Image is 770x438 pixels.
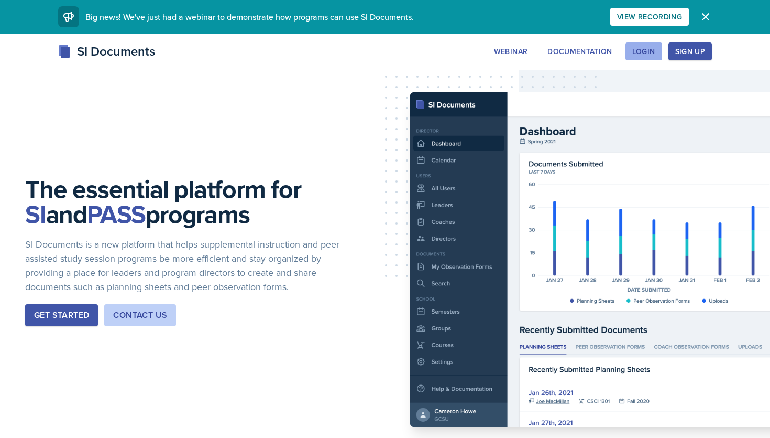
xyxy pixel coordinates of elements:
button: Login [625,42,662,60]
button: Sign Up [668,42,712,60]
div: Webinar [494,47,527,56]
button: Webinar [487,42,534,60]
div: Contact Us [113,309,167,322]
button: Documentation [541,42,619,60]
div: Documentation [547,47,612,56]
button: Contact Us [104,304,176,326]
button: Get Started [25,304,98,326]
div: Sign Up [675,47,705,56]
div: View Recording [617,13,682,21]
div: Login [632,47,655,56]
div: SI Documents [58,42,155,61]
button: View Recording [610,8,689,26]
span: Big news! We've just had a webinar to demonstrate how programs can use SI Documents. [85,11,414,23]
div: Get Started [34,309,89,322]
